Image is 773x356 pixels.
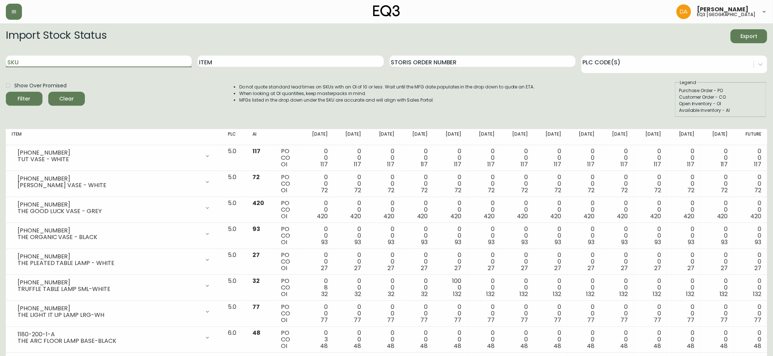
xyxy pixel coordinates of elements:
[317,212,328,220] span: 420
[573,252,594,272] div: 0 0
[339,252,361,272] div: 0 0
[373,278,394,298] div: 0 0
[740,200,761,220] div: 0 0
[321,238,328,246] span: 93
[540,278,561,298] div: 0 0
[222,223,247,249] td: 5.0
[753,290,761,298] span: 132
[573,148,594,168] div: 0 0
[339,200,361,220] div: 0 0
[554,160,561,168] span: 117
[388,238,395,246] span: 93
[688,238,695,246] span: 93
[321,290,328,298] span: 32
[583,212,594,220] span: 420
[717,212,728,220] span: 420
[388,264,395,272] span: 27
[473,278,495,298] div: 0 0
[688,264,695,272] span: 27
[339,278,361,298] div: 0 0
[454,160,461,168] span: 117
[222,171,247,197] td: 5.0
[367,129,400,145] th: [DATE]
[339,174,361,194] div: 0 0
[587,316,594,324] span: 77
[573,226,594,246] div: 0 0
[740,304,761,323] div: 0 0
[388,186,395,194] span: 72
[676,4,691,19] img: dd1a7e8db21a0ac8adbf82b84ca05374
[519,290,528,298] span: 132
[252,225,260,233] span: 93
[540,330,561,349] div: 0 0
[706,200,728,220] div: 0 0
[634,129,667,145] th: [DATE]
[506,200,528,220] div: 0 0
[654,316,661,324] span: 77
[673,226,694,246] div: 0 0
[673,278,694,298] div: 0 0
[639,304,661,323] div: 0 0
[339,304,361,323] div: 0 0
[354,290,361,298] span: 32
[440,330,461,349] div: 0 0
[721,264,728,272] span: 27
[18,182,200,189] div: [PERSON_NAME] VASE - WHITE
[373,5,400,17] img: logo
[721,238,728,246] span: 93
[306,174,328,194] div: 0 0
[373,252,394,272] div: 0 0
[619,290,628,298] span: 132
[540,252,561,272] div: 0 0
[18,175,200,182] div: [PHONE_NUMBER]
[573,174,594,194] div: 0 0
[473,304,495,323] div: 0 0
[673,330,694,349] div: 0 0
[654,160,661,168] span: 117
[639,148,661,168] div: 0 0
[440,200,461,220] div: 0 0
[687,160,695,168] span: 117
[573,278,594,298] div: 0 0
[573,304,594,323] div: 0 0
[473,174,495,194] div: 0 0
[373,330,394,349] div: 0 0
[488,186,495,194] span: 72
[455,238,461,246] span: 93
[706,330,728,349] div: 0 0
[521,186,528,194] span: 72
[554,316,561,324] span: 77
[540,304,561,323] div: 0 0
[306,304,328,323] div: 0 0
[521,264,528,272] span: 27
[621,186,628,194] span: 72
[754,160,761,168] span: 117
[534,129,567,145] th: [DATE]
[222,275,247,301] td: 5.0
[620,316,628,324] span: 77
[650,212,661,220] span: 420
[687,316,695,324] span: 77
[506,174,528,194] div: 0 0
[320,160,328,168] span: 117
[6,129,222,145] th: Item
[706,174,728,194] div: 0 0
[12,252,216,268] div: [PHONE_NUMBER]THE PLEATED TABLE LAMP - WHITE
[281,148,294,168] div: PO CO
[222,129,247,145] th: PLC
[521,316,528,324] span: 77
[653,290,661,298] span: 132
[406,252,428,272] div: 0 0
[673,252,694,272] div: 0 0
[606,200,628,220] div: 0 0
[488,238,495,246] span: 93
[373,200,394,220] div: 0 0
[300,129,334,145] th: [DATE]
[740,252,761,272] div: 0 0
[18,201,200,208] div: [PHONE_NUMBER]
[354,264,361,272] span: 27
[706,304,728,323] div: 0 0
[18,279,200,286] div: [PHONE_NUMBER]
[540,148,561,168] div: 0 0
[484,212,495,220] span: 420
